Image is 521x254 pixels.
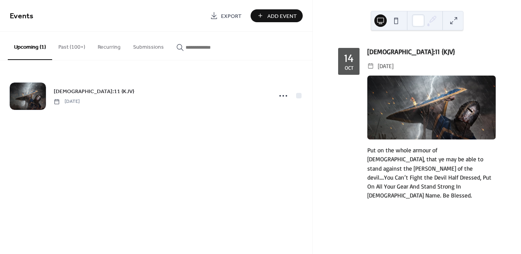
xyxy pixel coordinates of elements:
span: [DATE] [54,98,80,105]
button: Submissions [127,32,170,59]
span: [DATE] [378,61,393,71]
button: Past (100+) [52,32,91,59]
span: Add Event [267,12,297,20]
span: [DEMOGRAPHIC_DATA]:11 {KJV} [54,88,134,96]
div: 14 [344,53,354,64]
div: ​ [367,61,374,71]
div: Put on the whole armour of [DEMOGRAPHIC_DATA], that ye may be able to stand against the [PERSON_N... [367,146,496,200]
a: Export [204,9,247,22]
button: Upcoming (1) [8,32,52,60]
div: [DEMOGRAPHIC_DATA]:11 {KJV} [367,46,496,56]
div: Oct [345,65,353,71]
button: Recurring [91,32,127,59]
a: [DEMOGRAPHIC_DATA]:11 {KJV} [54,87,134,96]
span: Export [221,12,242,20]
button: Add Event [251,9,303,22]
span: Events [10,9,33,24]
